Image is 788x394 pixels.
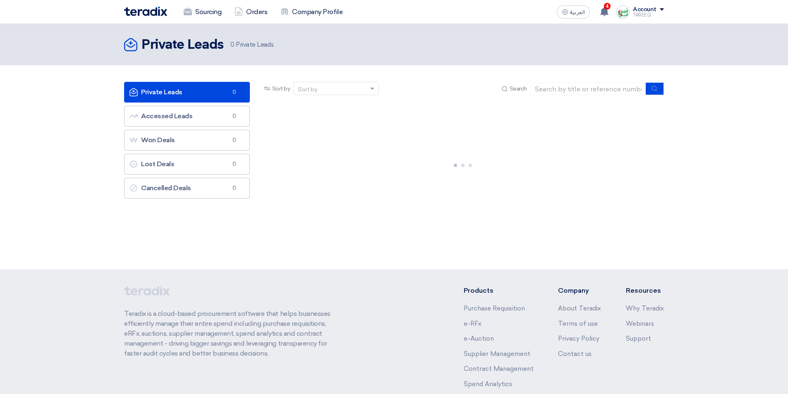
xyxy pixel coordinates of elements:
[626,305,664,312] a: Why Teradix
[604,3,611,10] span: 4
[464,320,481,327] a: e-RFx
[298,85,317,94] div: Sort by
[230,184,240,192] span: 0
[558,335,599,342] a: Privacy Policy
[464,286,534,296] li: Products
[124,178,250,198] a: Cancelled Deals0
[228,3,274,21] a: Orders
[633,6,656,13] div: Account
[558,305,601,312] a: About Teradix
[274,3,349,21] a: Company Profile
[557,5,590,19] button: العربية
[464,305,525,312] a: Purchase Requisition
[124,82,250,103] a: Private Leads0
[177,3,228,21] a: Sourcing
[558,350,592,358] a: Contact us
[124,130,250,150] a: Won Deals0
[230,88,240,96] span: 0
[272,84,290,93] span: Sort by
[626,320,654,327] a: Webinars
[230,41,235,48] span: 0
[124,309,340,358] p: Teradix is a cloud-based procurement software that helps businesses efficiently manage their enti...
[464,380,512,388] a: Spend Analytics
[558,286,601,296] li: Company
[570,10,585,15] span: العربية
[626,335,651,342] a: Support
[124,154,250,174] a: Lost Deals0
[510,84,527,93] span: Search
[124,106,250,127] a: Accessed Leads0
[616,5,630,19] img: Screenshot___1727703618088.png
[230,40,273,50] span: Private Leads
[141,37,224,53] h2: Private Leads
[464,365,534,373] a: Contract Management
[124,7,167,16] img: Teradix logo
[558,320,598,327] a: Terms of use
[230,112,240,120] span: 0
[464,350,530,358] a: Supplier Management
[230,160,240,168] span: 0
[530,83,646,95] input: Search by title or reference number
[230,136,240,144] span: 0
[633,13,664,17] div: TAREEQ
[626,286,664,296] li: Resources
[464,335,494,342] a: e-Auction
